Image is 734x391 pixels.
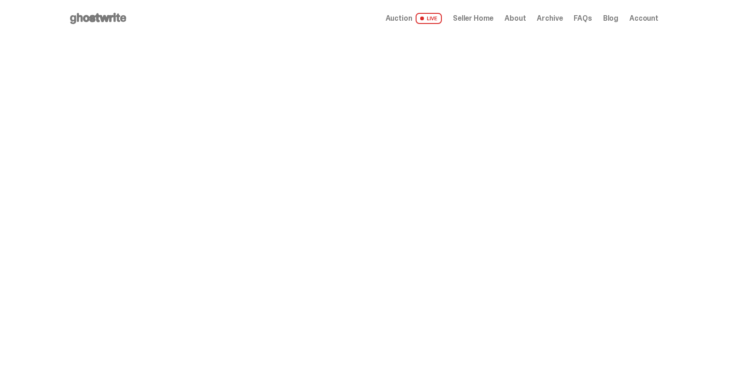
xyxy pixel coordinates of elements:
span: LIVE [416,13,442,24]
a: Archive [537,15,563,22]
a: About [505,15,526,22]
a: FAQs [574,15,592,22]
a: Blog [603,15,618,22]
a: Auction LIVE [386,13,442,24]
span: Auction [386,15,412,22]
a: Account [629,15,658,22]
a: Seller Home [453,15,493,22]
